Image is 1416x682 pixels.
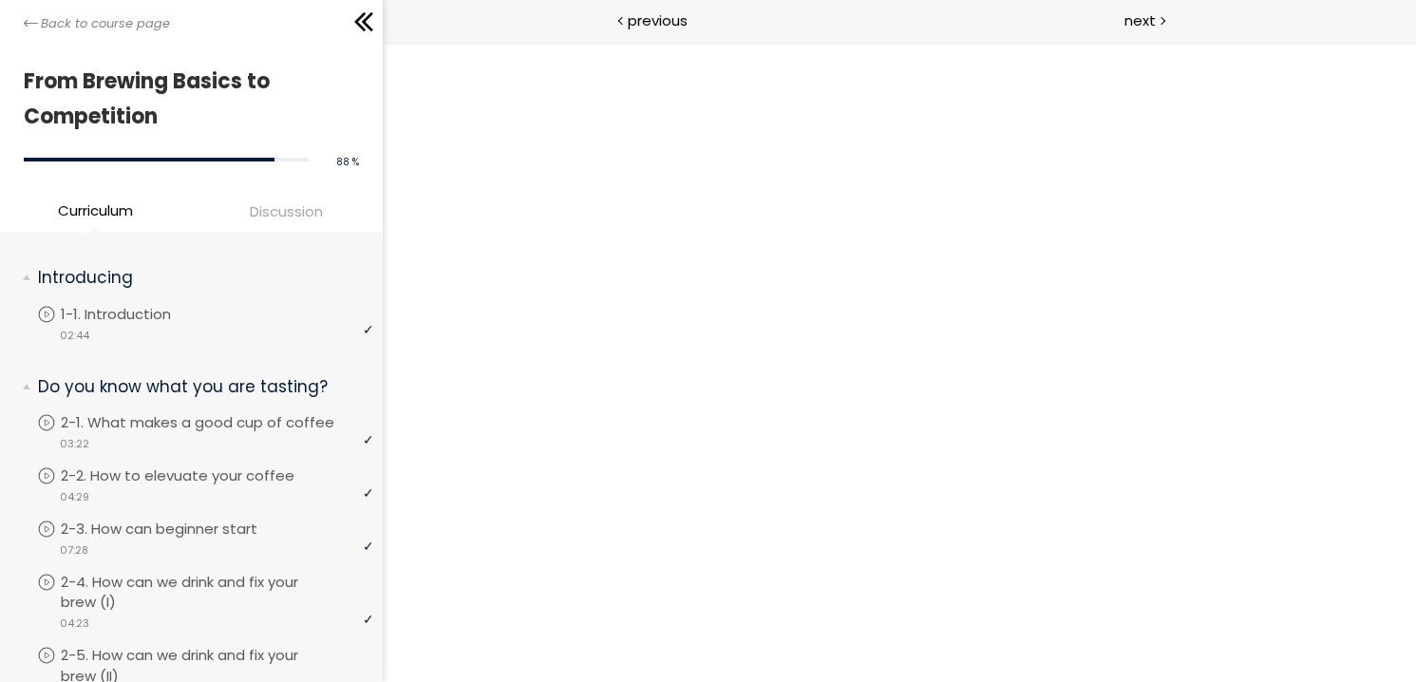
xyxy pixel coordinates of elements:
p: 2-3. How can beginner start [61,519,295,540]
span: 02:44 [60,328,89,344]
p: 2-1. What makes a good cup of coffee [61,412,372,433]
span: 04:29 [60,489,89,505]
span: 04:23 [60,616,89,632]
span: Curriculum [58,199,133,221]
span: 88 % [336,155,359,169]
p: 2-2. How to elevuate your coffee [61,465,332,486]
span: 03:22 [60,436,89,452]
h1: From Brewing Basics to Competition [24,64,349,135]
span: Back to course page [41,14,170,33]
span: Discussion [250,200,323,222]
p: Do you know what you are tasting? [38,375,359,399]
p: 2-4. How can we drink and fix your brew (I) [61,572,373,614]
span: 07:28 [60,542,88,559]
span: previous [628,9,688,31]
p: 1-1. Introduction [61,304,209,325]
p: Introducing [38,266,359,290]
a: Back to course page [24,14,170,33]
span: next [1124,9,1156,31]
